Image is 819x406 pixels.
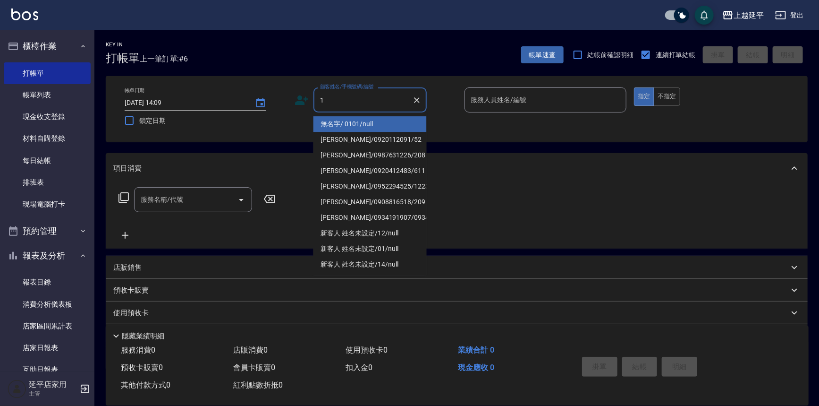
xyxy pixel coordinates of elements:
[29,389,77,398] p: 主管
[234,192,249,207] button: Open
[4,315,91,337] a: 店家區間累計表
[4,34,91,59] button: 櫃檯作業
[313,194,427,210] li: [PERSON_NAME]/0908816518/209
[634,87,654,106] button: 指定
[113,263,142,273] p: 店販銷售
[121,380,170,389] span: 其他付款方式 0
[734,9,764,21] div: 上越延平
[113,308,149,318] p: 使用預收卡
[122,331,164,341] p: 隱藏業績明細
[233,380,283,389] span: 紅利點數折抵 0
[121,346,155,354] span: 服務消費 0
[113,285,149,295] p: 預收卡販賣
[458,363,494,372] span: 現金應收 0
[139,116,166,126] span: 鎖定日期
[125,95,245,111] input: YYYY/MM/DD hh:mm
[249,92,272,114] button: Choose date, selected date is 2025-09-08
[4,243,91,268] button: 報表及分析
[233,346,268,354] span: 店販消費 0
[4,359,91,380] a: 互助日報表
[346,346,388,354] span: 使用預收卡 0
[29,380,77,389] h5: 延平店家用
[125,87,144,94] label: 帳單日期
[346,363,372,372] span: 扣入金 0
[313,132,427,147] li: [PERSON_NAME]/0920112091/52
[654,87,680,106] button: 不指定
[121,363,163,372] span: 預收卡販賣 0
[4,219,91,243] button: 預約管理
[313,147,427,163] li: [PERSON_NAME]/0987631226/208
[313,241,427,257] li: 新客人 姓名未設定/01/null
[140,53,188,65] span: 上一筆訂單:#6
[695,6,714,25] button: save
[233,363,275,372] span: 會員卡販賣 0
[4,84,91,106] a: 帳單列表
[106,256,808,279] div: 店販銷售
[4,106,91,128] a: 現金收支登錄
[521,46,564,64] button: 帳單速查
[588,50,634,60] span: 結帳前確認明細
[313,163,427,179] li: [PERSON_NAME]/0920412483/611
[4,172,91,193] a: 排班表
[4,150,91,172] a: 每日結帳
[8,380,26,398] img: Person
[4,128,91,149] a: 材料自購登錄
[410,94,423,107] button: Clear
[4,271,91,293] a: 報表目錄
[313,179,427,194] li: [PERSON_NAME]/0952294525/1223
[313,225,427,241] li: 新客人 姓名未設定/12/null
[106,279,808,302] div: 預收卡販賣
[313,257,427,272] li: 新客人 姓名未設定/14/null
[11,9,38,20] img: Logo
[313,272,427,288] li: [PERSON_NAME]/0987136193/0987136193
[771,7,808,24] button: 登出
[656,50,695,60] span: 連續打單結帳
[106,324,808,347] div: 其他付款方式
[313,116,427,132] li: 無名字/ 0101/null
[4,337,91,359] a: 店家日報表
[458,346,494,354] span: 業績合計 0
[106,302,808,324] div: 使用預收卡
[106,42,140,48] h2: Key In
[4,294,91,315] a: 消費分析儀表板
[320,83,374,90] label: 顧客姓名/手機號碼/編號
[313,210,427,225] li: [PERSON_NAME]/0934191907/0934191907
[4,62,91,84] a: 打帳單
[718,6,768,25] button: 上越延平
[106,153,808,183] div: 項目消費
[4,193,91,215] a: 現場電腦打卡
[106,52,140,65] h3: 打帳單
[113,164,142,173] p: 項目消費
